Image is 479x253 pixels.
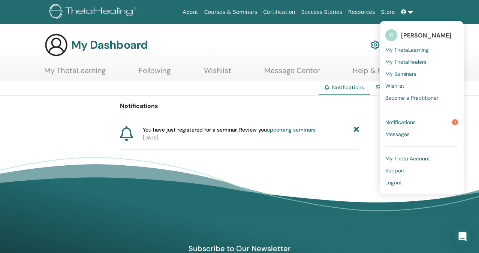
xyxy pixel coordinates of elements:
[385,44,458,56] a: My ThetaLearning
[180,5,201,19] a: About
[345,5,378,19] a: Resources
[71,38,148,52] h3: My Dashboard
[385,116,458,128] a: Notifications1
[385,68,458,80] a: My Seminars
[385,167,405,174] span: Support
[385,80,458,92] a: Wishlist
[385,82,404,89] span: Wishlist
[143,134,359,142] p: [DATE]
[385,27,458,44] a: fl[PERSON_NAME]
[452,119,458,125] span: 1
[378,5,398,19] a: Store
[264,66,320,81] a: Message Center
[401,31,451,39] span: [PERSON_NAME]
[385,177,458,189] a: Logout
[385,29,397,41] span: fl
[385,70,416,77] span: My Seminars
[385,119,416,126] span: Notifications
[454,228,472,246] div: Open Intercom Messenger
[385,155,430,162] span: My Theta Account
[44,33,68,57] img: generic-user-icon.jpg
[201,5,260,19] a: Courses & Seminars
[385,153,458,165] a: My Theta Account
[385,46,429,53] span: My ThetaLearning
[371,39,380,51] img: cog.svg
[385,92,458,104] a: Become a Practitioner
[332,84,364,91] span: Notifications
[385,165,458,177] a: Support
[385,128,458,140] a: Messages
[385,131,410,138] span: Messages
[49,4,139,21] img: logo.png
[385,94,439,101] span: Become a Practitioner
[143,126,316,134] span: You have just registered for a seminar. Review you
[260,5,298,19] a: Certification
[385,56,458,68] a: My ThetaHealers
[371,37,412,53] a: My Account
[385,58,427,65] span: My ThetaHealers
[204,66,231,81] a: Wishlist
[353,66,413,81] a: Help & Resources
[298,5,345,19] a: Success Stories
[44,66,106,81] a: My ThetaLearning
[120,102,359,111] p: Notifications
[267,126,316,133] a: upcoming seminars
[385,179,402,186] span: Logout
[139,66,171,81] a: Following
